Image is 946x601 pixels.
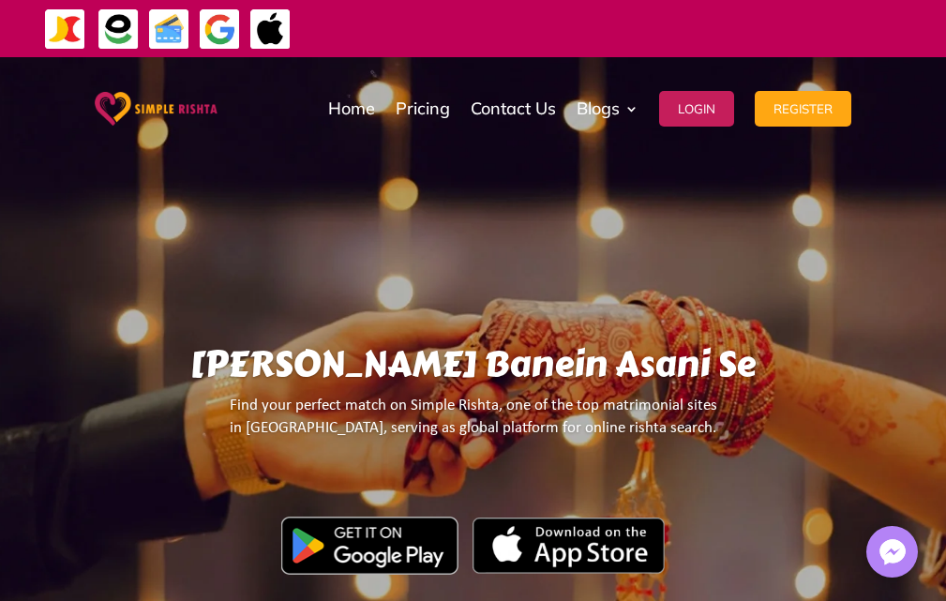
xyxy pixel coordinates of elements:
button: Register [755,91,851,127]
a: Contact Us [471,62,556,156]
button: Login [659,91,734,127]
img: Credit Cards [148,8,190,51]
p: Find your perfect match on Simple Rishta, one of the top matrimonial sites in [GEOGRAPHIC_DATA], ... [124,395,823,456]
h1: [PERSON_NAME] Banein Asani Se [124,343,823,395]
a: Home [328,62,375,156]
a: Register [755,62,851,156]
img: EasyPaisa-icon [98,8,140,51]
a: Pricing [396,62,450,156]
img: JazzCash-icon [44,8,86,51]
a: Blogs [577,62,638,156]
img: Messenger [874,533,911,571]
img: ApplePay-icon [249,8,292,51]
a: Login [659,62,734,156]
img: GooglePay-icon [199,8,241,51]
img: Google Play [281,517,458,575]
